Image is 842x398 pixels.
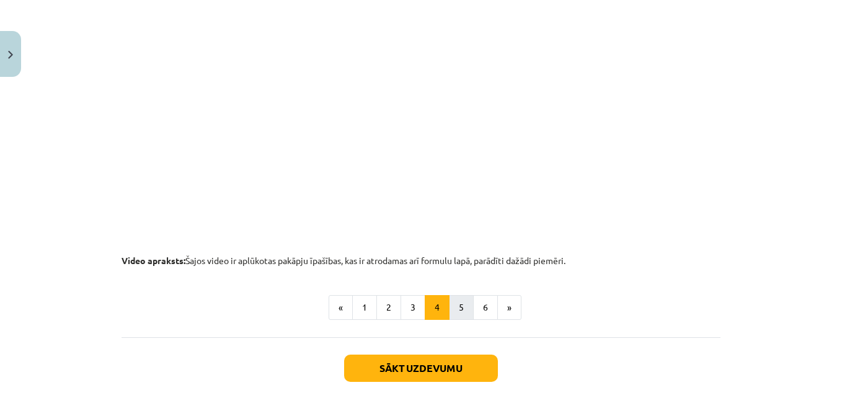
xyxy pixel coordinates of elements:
button: 3 [401,295,425,320]
button: 6 [473,295,498,320]
b: Video apraksts: [122,255,185,266]
img: icon-close-lesson-0947bae3869378f0d4975bcd49f059093ad1ed9edebbc8119c70593378902aed.svg [8,51,13,59]
button: 4 [425,295,450,320]
button: 1 [352,295,377,320]
button: 2 [376,295,401,320]
button: 5 [449,295,474,320]
nav: Page navigation example [122,295,720,320]
p: Šajos video ir aplūkotas pakāpju īpašības, kas ir atrodamas arī formulu lapā, parādīti dažādi pie... [122,254,720,267]
button: Sākt uzdevumu [344,355,498,382]
button: » [497,295,521,320]
button: « [329,295,353,320]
